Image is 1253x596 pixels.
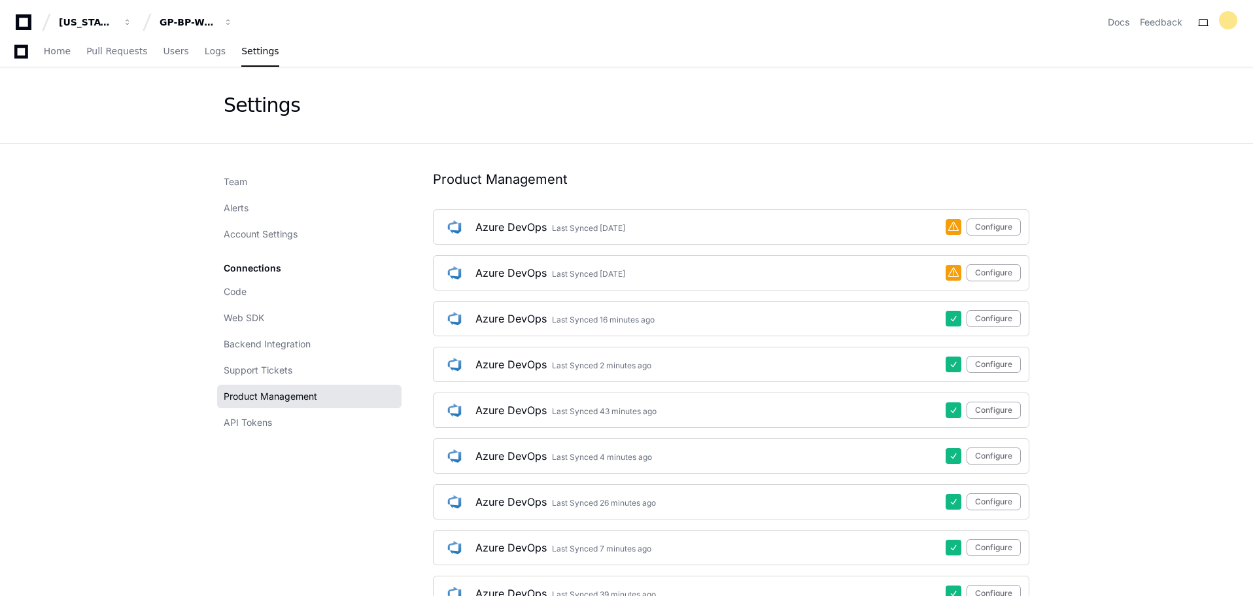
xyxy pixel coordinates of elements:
button: Configure [967,219,1021,236]
img: Azure_DevOps_Square_Logo.png [441,443,468,469]
span: API Tokens [224,416,272,429]
div: Last Synced 7 minutes ago [552,544,651,554]
a: Users [163,37,189,67]
div: Last Synced 4 minutes ago [552,452,652,463]
span: Pull Requests [86,47,147,55]
span: Team [224,175,247,188]
div: Last Synced 16 minutes ago [552,315,655,325]
a: API Tokens [217,411,402,434]
div: Last Synced 2 minutes ago [552,360,651,371]
img: Azure_DevOps_Square_Logo.png [441,535,468,561]
button: Configure [967,402,1021,419]
a: Team [217,170,402,194]
a: Alerts [217,196,402,220]
span: Web SDK [224,311,264,324]
img: Azure_DevOps_Square_Logo.png [441,260,468,286]
div: Azure DevOps [475,540,547,555]
a: Backend Integration [217,332,402,356]
button: GP-BP-WoodProducts [154,10,238,34]
button: Configure [967,310,1021,327]
span: Home [44,47,71,55]
div: [US_STATE] Pacific [59,16,115,29]
div: Azure DevOps [475,402,547,418]
div: Last Synced [DATE] [552,223,625,234]
div: Azure DevOps [475,311,547,326]
a: Web SDK [217,306,402,330]
div: Azure DevOps [475,494,547,510]
span: Account Settings [224,228,298,241]
button: [US_STATE] Pacific [54,10,137,34]
div: Last Synced 26 minutes ago [552,498,656,508]
a: Docs [1108,16,1129,29]
div: Last Synced 43 minutes ago [552,406,657,417]
img: Azure_DevOps_Square_Logo.png [441,306,468,332]
img: Azure_DevOps_Square_Logo.png [441,397,468,423]
a: Pull Requests [86,37,147,67]
span: Logs [205,47,226,55]
span: Users [163,47,189,55]
div: Azure DevOps [475,357,547,372]
a: Support Tickets [217,359,402,382]
a: Logs [205,37,226,67]
div: GP-BP-WoodProducts [160,16,216,29]
a: Home [44,37,71,67]
div: Azure DevOps [475,265,547,281]
span: Backend Integration [224,338,311,351]
button: Configure [967,539,1021,556]
button: Configure [967,493,1021,510]
span: Product Management [224,390,317,403]
span: Support Tickets [224,364,292,377]
h1: Product Management [433,170,1029,188]
div: Azure DevOps [475,448,547,464]
div: Last Synced [DATE] [552,269,625,279]
a: Product Management [217,385,402,408]
img: Azure_DevOps_Square_Logo.png [441,214,468,240]
a: Code [217,280,402,304]
button: Configure [967,356,1021,373]
button: Configure [967,264,1021,281]
img: Azure_DevOps_Square_Logo.png [441,351,468,377]
div: Settings [224,94,300,117]
span: Code [224,285,247,298]
button: Feedback [1140,16,1182,29]
div: Azure DevOps [475,219,547,235]
a: Settings [241,37,279,67]
button: Configure [967,447,1021,465]
span: Alerts [224,202,249,215]
a: Account Settings [217,222,402,246]
span: Settings [241,47,279,55]
img: Azure_DevOps_Square_Logo.png [441,489,468,515]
